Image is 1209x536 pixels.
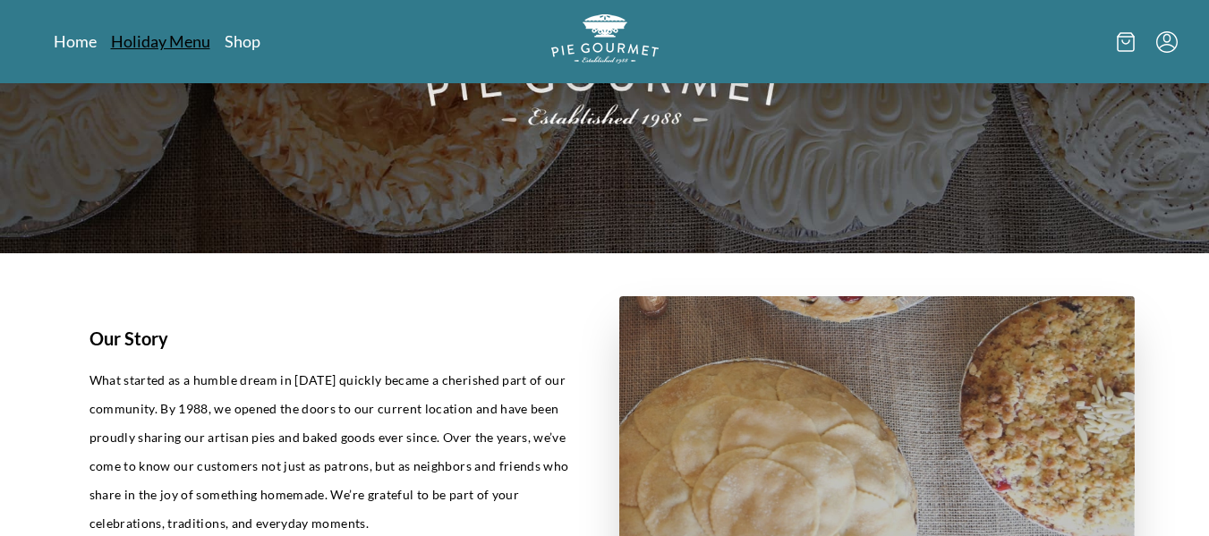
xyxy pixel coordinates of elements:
a: Holiday Menu [111,30,210,52]
h1: Our Story [89,325,576,352]
button: Menu [1156,31,1178,53]
a: Home [54,30,97,52]
a: Shop [225,30,260,52]
a: Logo [551,14,659,69]
img: logo [551,14,659,64]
